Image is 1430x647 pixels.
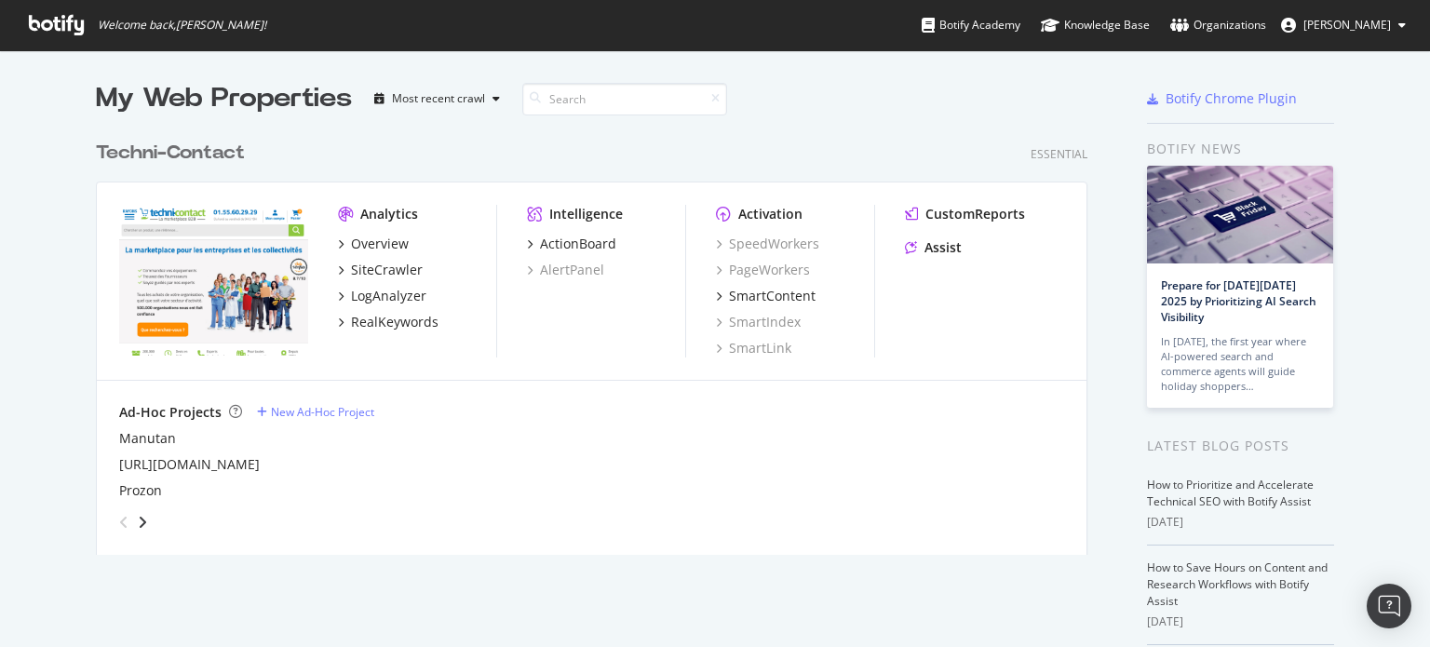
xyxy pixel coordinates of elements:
[1041,16,1150,34] div: Knowledge Base
[96,140,245,167] div: Techni-Contact
[119,455,260,474] a: [URL][DOMAIN_NAME]
[119,205,308,356] img: techni-contact.com
[96,117,1102,555] div: grid
[338,313,438,331] a: RealKeywords
[716,235,819,253] a: SpeedWorkers
[527,261,604,279] a: AlertPanel
[905,238,962,257] a: Assist
[96,140,252,167] a: Techni-Contact
[1031,146,1087,162] div: Essential
[922,16,1020,34] div: Botify Academy
[1147,559,1328,609] a: How to Save Hours on Content and Research Workflows with Botify Assist
[905,205,1025,223] a: CustomReports
[1147,514,1334,531] div: [DATE]
[136,513,149,532] div: angle-right
[257,404,374,420] a: New Ad-Hoc Project
[1161,334,1319,394] div: In [DATE], the first year where AI-powered search and commerce agents will guide holiday shoppers…
[729,287,816,305] div: SmartContent
[925,205,1025,223] div: CustomReports
[1170,16,1266,34] div: Organizations
[351,313,438,331] div: RealKeywords
[338,261,423,279] a: SiteCrawler
[1147,166,1333,263] img: Prepare for Black Friday 2025 by Prioritizing AI Search Visibility
[924,238,962,257] div: Assist
[1367,584,1411,628] div: Open Intercom Messenger
[1161,277,1316,325] a: Prepare for [DATE][DATE] 2025 by Prioritizing AI Search Visibility
[96,80,352,117] div: My Web Properties
[1147,89,1297,108] a: Botify Chrome Plugin
[716,339,791,357] a: SmartLink
[360,205,418,223] div: Analytics
[119,429,176,448] a: Manutan
[351,235,409,253] div: Overview
[1147,436,1334,456] div: Latest Blog Posts
[271,404,374,420] div: New Ad-Hoc Project
[738,205,803,223] div: Activation
[367,84,507,114] button: Most recent crawl
[351,261,423,279] div: SiteCrawler
[1303,17,1391,33] span: Tristan HENRY-GREARD
[98,18,266,33] span: Welcome back, [PERSON_NAME] !
[716,261,810,279] a: PageWorkers
[1147,139,1334,159] div: Botify news
[540,235,616,253] div: ActionBoard
[119,481,162,500] a: Prozon
[338,235,409,253] a: Overview
[527,235,616,253] a: ActionBoard
[351,287,426,305] div: LogAnalyzer
[716,287,816,305] a: SmartContent
[1166,89,1297,108] div: Botify Chrome Plugin
[112,507,136,537] div: angle-left
[1147,613,1334,630] div: [DATE]
[716,313,801,331] a: SmartIndex
[1147,477,1314,509] a: How to Prioritize and Accelerate Technical SEO with Botify Assist
[1266,10,1421,40] button: [PERSON_NAME]
[338,287,426,305] a: LogAnalyzer
[119,403,222,422] div: Ad-Hoc Projects
[392,93,485,104] div: Most recent crawl
[549,205,623,223] div: Intelligence
[522,83,727,115] input: Search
